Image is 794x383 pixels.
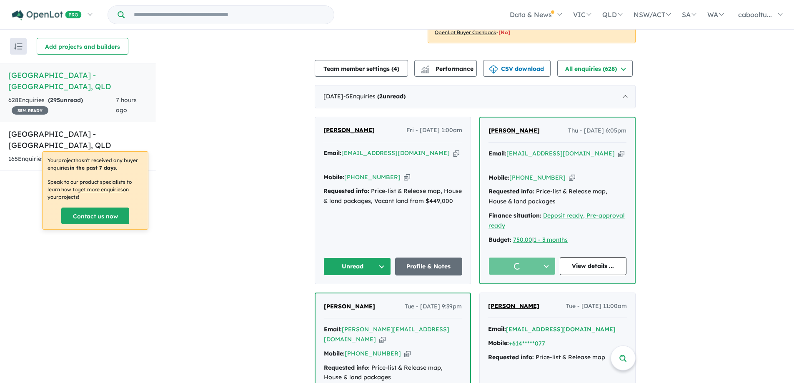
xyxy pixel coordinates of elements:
span: [PERSON_NAME] [488,127,540,134]
strong: Mobile: [488,174,509,181]
button: Copy [379,335,386,344]
a: 750.00 [513,236,532,243]
span: 7 hours ago [116,96,137,114]
a: Profile & Notes [395,258,463,275]
span: cabooltu... [738,10,772,19]
h5: [GEOGRAPHIC_DATA] - [GEOGRAPHIC_DATA] , QLD [8,70,148,92]
strong: Requested info: [324,364,370,371]
p: Your project hasn't received any buyer enquiries [48,157,143,172]
input: Try estate name, suburb, builder or developer [126,6,332,24]
strong: Email: [488,325,506,333]
img: download icon [489,65,498,74]
strong: ( unread) [48,96,83,104]
button: [EMAIL_ADDRESS][DOMAIN_NAME] [506,325,616,334]
strong: Requested info: [488,353,534,361]
span: [PERSON_NAME] [324,303,375,310]
a: [PHONE_NUMBER] [344,173,401,181]
span: 4 [393,65,397,73]
button: Copy [569,173,575,182]
img: sort.svg [14,43,23,50]
strong: Email: [324,325,342,333]
div: 165 Enquir ies [8,154,117,164]
img: Openlot PRO Logo White [12,10,82,20]
img: line-chart.svg [421,65,429,70]
span: [PERSON_NAME] [323,126,375,134]
span: Performance [422,65,473,73]
div: Price-list & Release map, House & land packages [488,187,626,207]
button: All enquiries (628) [557,60,633,77]
strong: Finance situation: [488,212,541,219]
div: Price-list & Release map [488,353,627,363]
a: View details ... [560,257,627,275]
a: [PHONE_NUMBER] [345,350,401,357]
u: OpenLot Buyer Cashback [435,29,496,35]
a: [EMAIL_ADDRESS][DOMAIN_NAME] [506,150,615,157]
button: Add projects and builders [37,38,128,55]
button: Unread [323,258,391,275]
a: [PERSON_NAME] [324,302,375,312]
strong: Requested info: [488,188,534,195]
a: Contact us now [61,208,129,224]
div: | [488,235,626,245]
strong: Email: [488,150,506,157]
a: 1 - 3 months [534,236,568,243]
div: Price-list & Release map, House & land packages, Vacant land from $449,000 [323,186,462,206]
b: in the past 7 days. [70,165,117,171]
strong: Email: [323,149,341,157]
strong: ( unread) [377,93,406,100]
strong: Mobile: [324,350,345,357]
button: Copy [404,349,411,358]
span: 295 [50,96,60,104]
span: Fri - [DATE] 1:00am [406,125,462,135]
button: Copy [453,149,459,158]
div: 628 Enquir ies [8,95,116,115]
a: [PERSON_NAME] [488,301,539,311]
a: [PERSON_NAME] [488,126,540,136]
a: Deposit ready, Pre-approval ready [488,212,625,229]
div: Price-list & Release map, House & land packages [324,363,462,383]
div: [DATE] [315,85,636,108]
strong: Budget: [488,236,511,243]
a: [EMAIL_ADDRESS][DOMAIN_NAME] [341,149,450,157]
span: Tue - [DATE] 11:00am [566,301,627,311]
span: Tue - [DATE] 9:39pm [405,302,462,312]
button: CSV download [483,60,551,77]
u: get more enquiries [78,186,123,193]
strong: Requested info: [323,187,369,195]
span: 35 % READY [12,106,48,115]
span: [PERSON_NAME] [488,302,539,310]
h5: [GEOGRAPHIC_DATA] - [GEOGRAPHIC_DATA] , QLD [8,128,148,151]
img: bar-chart.svg [421,68,429,73]
a: [PERSON_NAME][EMAIL_ADDRESS][DOMAIN_NAME] [324,325,449,343]
button: Performance [414,60,477,77]
button: Team member settings (4) [315,60,408,77]
a: [PHONE_NUMBER] [509,174,566,181]
span: 2 [379,93,383,100]
button: Copy [618,149,624,158]
p: Speak to our product specialists to learn how to on your projects ! [48,178,143,201]
a: [PERSON_NAME] [323,125,375,135]
span: Thu - [DATE] 6:05pm [568,126,626,136]
strong: Mobile: [323,173,344,181]
strong: Mobile: [488,339,509,347]
button: Copy [404,173,410,182]
span: - 5 Enquir ies [343,93,406,100]
span: [No] [498,29,510,35]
